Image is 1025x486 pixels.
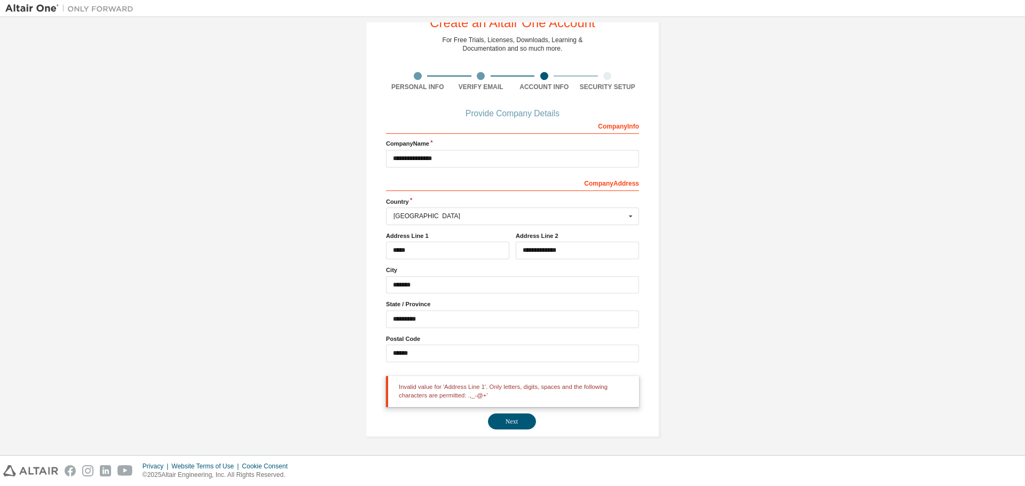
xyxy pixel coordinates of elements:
img: instagram.svg [82,465,93,476]
div: [GEOGRAPHIC_DATA] [393,213,626,219]
div: Website Terms of Use [171,462,242,471]
label: Postal Code [386,334,639,343]
div: Provide Company Details [386,110,639,117]
label: Address Line 2 [516,232,639,240]
div: Company Info [386,117,639,134]
button: Next [488,413,536,429]
div: Security Setup [576,83,640,91]
label: Country [386,197,639,206]
div: Invalid value for 'Address Line 1'. Only letters, digits, spaces and the following characters are... [386,376,639,408]
img: facebook.svg [65,465,76,476]
p: © 2025 Altair Engineering, Inc. All Rights Reserved. [143,471,294,480]
div: Verify Email [450,83,513,91]
div: Company Address [386,174,639,191]
img: Altair One [5,3,139,14]
label: Address Line 1 [386,232,509,240]
img: altair_logo.svg [3,465,58,476]
label: State / Province [386,300,639,308]
label: City [386,266,639,274]
div: Account Info [512,83,576,91]
div: Personal Info [386,83,450,91]
div: For Free Trials, Licenses, Downloads, Learning & Documentation and so much more. [443,36,583,53]
img: youtube.svg [117,465,133,476]
img: linkedin.svg [100,465,111,476]
div: Privacy [143,462,171,471]
div: Create an Altair One Account [430,17,595,29]
label: Company Name [386,139,639,148]
div: Cookie Consent [242,462,294,471]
